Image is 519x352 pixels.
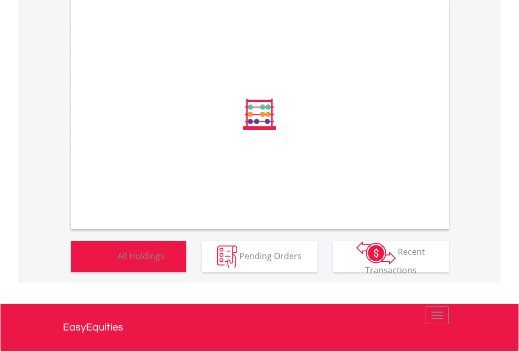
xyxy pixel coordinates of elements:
[63,304,457,351] a: EasyEquities
[71,241,186,272] button: All Holdings
[202,241,317,272] button: Pending Orders
[93,246,115,268] img: holdings-wht.png
[118,250,164,261] span: All Holdings
[333,241,449,272] button: Recent Transactions
[356,241,396,264] img: transactions-zar-wht.png
[239,250,302,261] span: Pending Orders
[217,246,237,268] img: pending_instructions-wht.png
